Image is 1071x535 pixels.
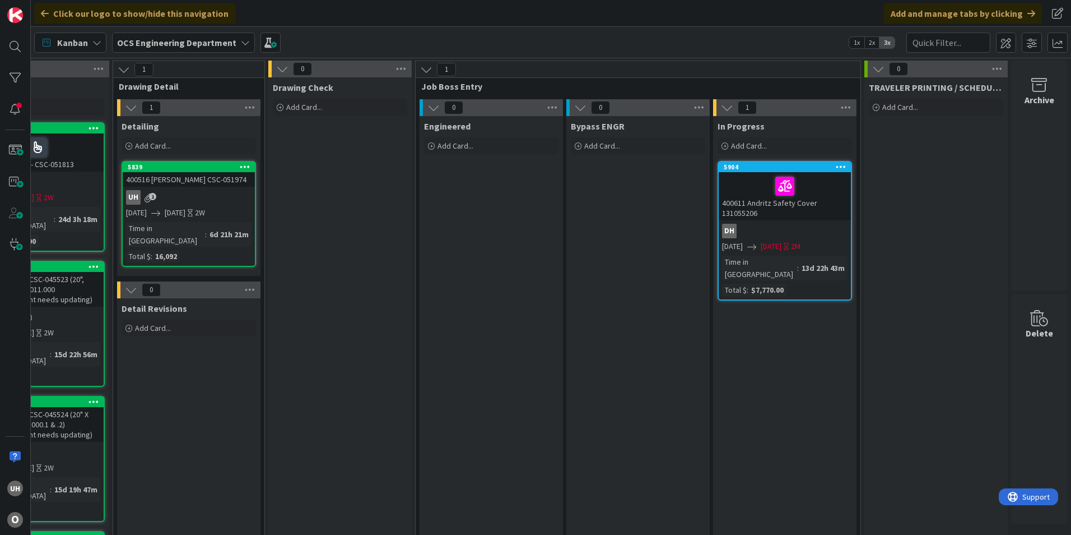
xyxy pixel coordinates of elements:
div: Add and manage tabs by clicking [884,3,1042,24]
div: 400611 Andritz Safety Cover 131055206 [719,172,851,220]
span: 1x [849,37,864,48]
span: Add Card... [584,141,620,151]
div: Archive [1025,93,1054,107]
span: 1 [738,101,757,114]
span: : [50,348,52,361]
div: Time in [GEOGRAPHIC_DATA] [126,222,205,247]
input: Quick Filter... [906,33,990,53]
div: Total $ [126,250,151,262]
span: 1 [142,101,161,114]
span: 0 [293,62,312,76]
div: 16,092 [152,250,180,262]
span: 1 [437,63,456,76]
span: : [205,228,207,241]
span: [DATE] [126,207,147,219]
span: TRAVELER PRINTING / SCHEDULING [869,82,1003,93]
span: Bypass ENGR [571,121,625,132]
div: DH [719,224,851,238]
div: 13d 22h 43m [799,262,848,274]
div: $7,770.00 [748,284,786,296]
span: 0 [142,283,161,297]
div: Time in [GEOGRAPHIC_DATA] [722,256,797,280]
span: Engineered [424,121,471,132]
span: : [151,250,152,262]
div: uh [126,190,141,205]
span: [DATE] [165,207,185,219]
div: 5904400611 Andritz Safety Cover 131055206 [719,162,851,220]
div: 5839 [123,162,255,172]
div: 5839 [128,163,255,171]
span: Add Card... [731,141,767,151]
span: Add Card... [286,102,322,112]
span: [DATE] [722,241,743,252]
span: [DATE] [761,241,781,252]
span: Add Card... [437,141,473,151]
div: 6d 21h 21m [207,228,252,241]
span: Drawing Check [273,82,333,93]
div: Click our logo to show/hide this navigation [34,3,235,24]
span: Kanban [57,36,88,49]
span: : [797,262,799,274]
div: 2W [195,207,205,219]
div: 15d 19h 47m [52,483,100,496]
div: 5839400516 [PERSON_NAME] CSC-051974 [123,162,255,187]
span: 3x [879,37,895,48]
div: 2W [44,327,54,339]
span: : [50,483,52,496]
span: Add Card... [882,102,918,112]
div: uh [123,190,255,205]
div: 24d 3h 18m [55,213,100,225]
span: Detailing [122,121,159,132]
div: 400516 [PERSON_NAME] CSC-051974 [123,172,255,187]
span: Add Card... [135,323,171,333]
div: 2W [44,192,54,204]
span: Job Boss Entry [421,81,846,92]
span: 0 [591,101,610,114]
div: 5904 [724,163,851,171]
div: 2W [44,462,54,474]
span: 0 [444,101,463,114]
div: Delete [1026,326,1053,340]
span: Drawing Detail [119,81,250,92]
div: DH [722,224,737,238]
div: Total $ [722,284,747,296]
div: 15d 22h 56m [52,348,100,361]
span: Support [24,2,51,15]
div: 5904 [719,162,851,172]
span: 0 [889,62,908,76]
b: OCS Engineering Department [117,37,236,48]
img: Visit kanbanzone.com [7,7,23,23]
span: 1 [134,63,153,76]
span: : [747,284,748,296]
div: uh [7,481,23,496]
span: In Progress [718,121,765,132]
span: Detail Revisions [122,303,187,314]
div: 2M [791,241,800,252]
div: O [7,512,23,528]
span: 2x [864,37,879,48]
span: 1 [149,193,156,200]
span: : [54,213,55,225]
span: Add Card... [135,141,171,151]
